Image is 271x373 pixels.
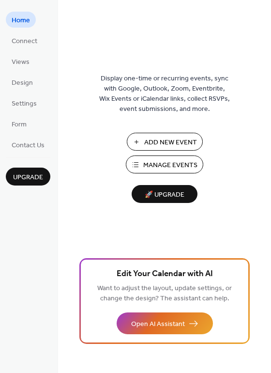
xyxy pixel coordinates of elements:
[13,172,43,183] span: Upgrade
[12,16,30,26] span: Home
[143,160,197,171] span: Manage Events
[12,99,37,109] span: Settings
[6,137,50,153] a: Contact Us
[137,188,192,202] span: 🚀 Upgrade
[6,12,36,28] a: Home
[6,32,43,48] a: Connect
[12,36,37,47] span: Connect
[6,95,43,111] a: Settings
[126,155,203,173] button: Manage Events
[127,133,203,151] button: Add New Event
[97,282,232,305] span: Want to adjust the layout, update settings, or change the design? The assistant can help.
[12,120,27,130] span: Form
[6,168,50,186] button: Upgrade
[132,185,197,203] button: 🚀 Upgrade
[6,74,39,90] a: Design
[99,74,230,114] span: Display one-time or recurring events, sync with Google, Outlook, Zoom, Eventbrite, Wix Events or ...
[131,319,185,329] span: Open AI Assistant
[117,267,213,281] span: Edit Your Calendar with AI
[12,57,30,67] span: Views
[6,116,32,132] a: Form
[12,140,45,151] span: Contact Us
[6,53,35,69] a: Views
[117,312,213,334] button: Open AI Assistant
[12,78,33,88] span: Design
[144,138,197,148] span: Add New Event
